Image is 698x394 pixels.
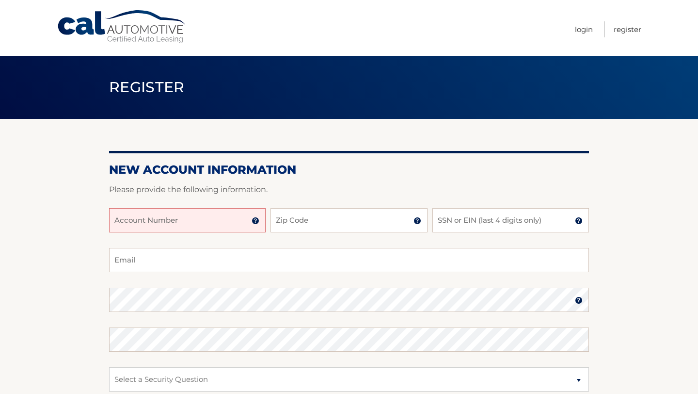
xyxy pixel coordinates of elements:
a: Login [575,21,593,37]
input: Email [109,248,589,272]
img: tooltip.svg [575,217,583,225]
input: SSN or EIN (last 4 digits only) [432,208,589,232]
span: Register [109,78,185,96]
img: tooltip.svg [575,296,583,304]
img: tooltip.svg [252,217,259,225]
p: Please provide the following information. [109,183,589,197]
input: Account Number [109,208,266,232]
input: Zip Code [270,208,427,232]
h2: New Account Information [109,163,589,177]
a: Register [614,21,641,37]
img: tooltip.svg [413,217,421,225]
a: Cal Automotive [57,10,188,44]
